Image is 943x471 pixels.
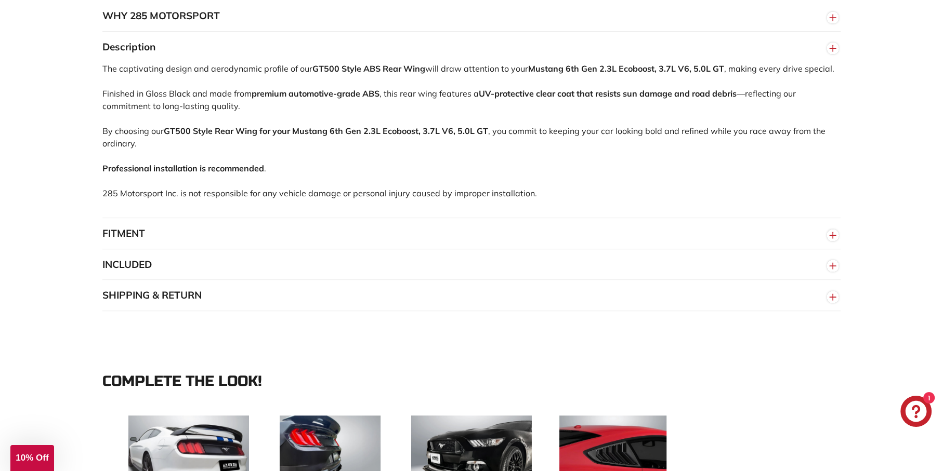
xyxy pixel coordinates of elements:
strong: Rear Wing for your Mustang 6th Gen 2.3L Ecoboost, 3.7L V6, 5.0L GT [215,126,488,136]
strong: GT500 Style [312,63,361,74]
span: 10% Off [16,453,48,463]
button: WHY 285 MOTORSPORT [102,1,841,32]
strong: Professional installation is recommended [102,163,264,173]
inbox-online-store-chat: Shopify online store chat [897,396,935,429]
strong: GT500 Style [164,126,213,136]
button: FITMENT [102,218,841,249]
strong: Rear Wing [383,63,425,74]
button: SHIPPING & RETURN [102,280,841,311]
strong: UV-protective clear coat that resists sun damage and road debris [479,88,737,99]
strong: premium automotive-grade ABS [252,88,379,99]
strong: Mustang 6th Gen 2.3L Ecoboost, 3.7L V6, 5.0L GT [528,63,724,74]
div: The captivating design and aerodynamic profile of our will draw attention to your , making every ... [102,62,841,218]
button: Description [102,32,841,63]
strong: ABS [363,63,381,74]
div: Complete the look! [102,373,841,389]
div: 10% Off [10,445,54,471]
button: INCLUDED [102,249,841,280]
